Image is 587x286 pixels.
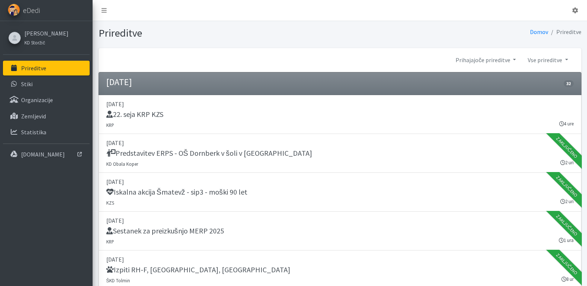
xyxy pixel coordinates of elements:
[24,29,69,38] a: [PERSON_NAME]
[106,255,574,264] p: [DATE]
[21,128,46,136] p: Statistika
[3,77,90,91] a: Stiki
[548,27,581,37] li: Prireditve
[21,151,65,158] p: [DOMAIN_NAME]
[106,149,312,158] h5: Predstavitev ERPS - OŠ Dornberk v šoli v [GEOGRAPHIC_DATA]
[24,40,45,46] small: KD Storžič
[3,92,90,107] a: Organizacije
[24,38,69,47] a: KD Storžič
[106,216,574,225] p: [DATE]
[21,96,53,104] p: Organizacije
[8,4,20,16] img: eDedi
[3,61,90,75] a: Prireditve
[99,134,581,173] a: [DATE] Predstavitev ERPS - OŠ Dornberk v šoli v [GEOGRAPHIC_DATA] KD Obala Koper 2 uri Zaključeno
[21,80,33,88] p: Stiki
[106,138,574,147] p: [DATE]
[21,64,46,72] p: Prireditve
[106,122,114,128] small: KRP
[21,112,46,120] p: Zemljevid
[106,188,247,196] h5: Iskalna akcija Šmatevž - sip3 - moški 90 let
[106,77,132,88] h4: [DATE]
[106,277,130,283] small: ŠKD Tolmin
[106,226,224,235] h5: Sestanek za preizkušnjo MERP 2025
[99,212,581,250] a: [DATE] Sestanek za preizkušnjo MERP 2025 KRP 1 ura Zaključeno
[99,27,337,40] h1: Prireditve
[106,161,138,167] small: KD Obala Koper
[3,125,90,139] a: Statistika
[564,80,573,87] span: 32
[23,5,40,16] span: eDedi
[106,200,114,206] small: KZS
[522,53,574,67] a: Vse prireditve
[450,53,522,67] a: Prihajajoče prireditve
[106,265,290,274] h5: Izpiti RH-F, [GEOGRAPHIC_DATA], [GEOGRAPHIC_DATA]
[3,109,90,124] a: Zemljevid
[106,110,163,119] h5: 22. seja KRP KZS
[3,147,90,162] a: [DOMAIN_NAME]
[99,173,581,212] a: [DATE] Iskalna akcija Šmatevž - sip3 - moški 90 let KZS 2 uri Zaključeno
[106,177,574,186] p: [DATE]
[530,28,548,36] a: Domov
[99,95,581,134] a: [DATE] 22. seja KRP KZS KRP 4 ure
[106,100,574,108] p: [DATE]
[559,120,574,127] small: 4 ure
[106,239,114,245] small: KRP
